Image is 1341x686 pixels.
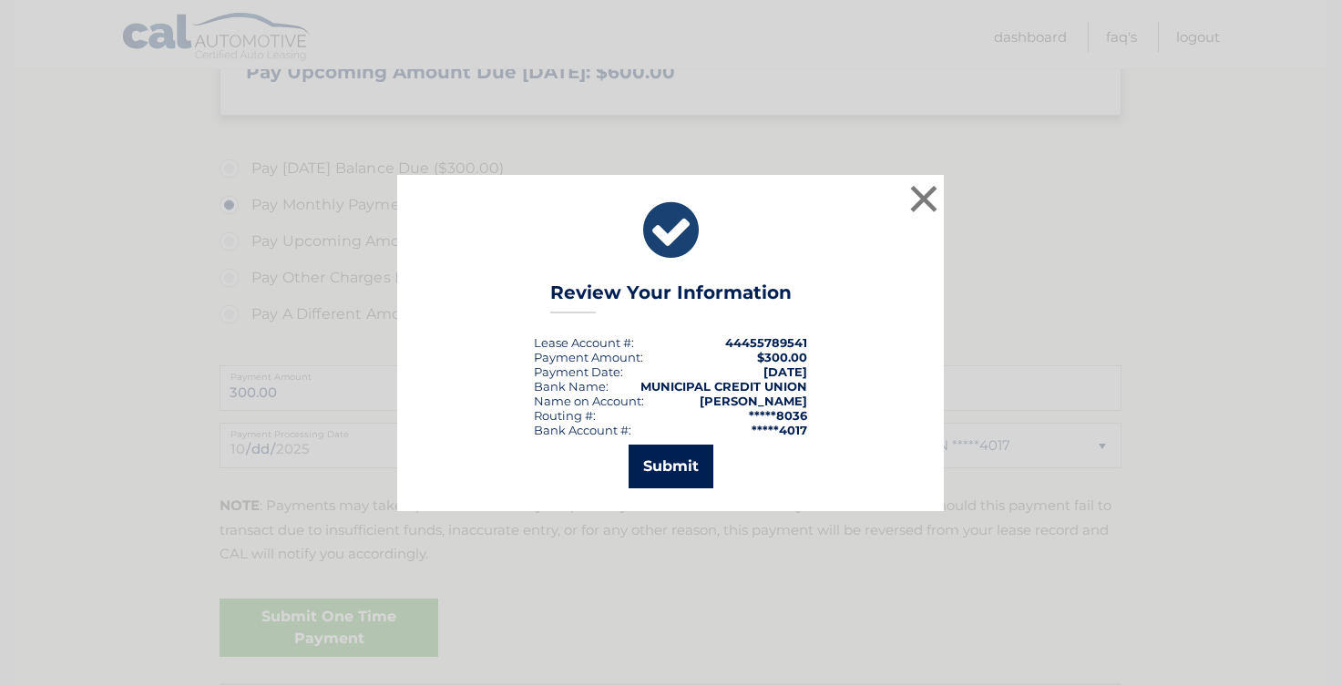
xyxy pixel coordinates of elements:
strong: [PERSON_NAME] [700,394,807,408]
span: $300.00 [757,350,807,364]
div: Bank Account #: [534,423,631,437]
span: Payment Date [534,364,620,379]
div: : [534,364,623,379]
span: [DATE] [763,364,807,379]
h3: Review Your Information [550,282,792,313]
button: Submit [629,445,713,488]
div: Lease Account #: [534,335,634,350]
strong: 44455789541 [725,335,807,350]
div: Payment Amount: [534,350,643,364]
div: Routing #: [534,408,596,423]
strong: MUNICIPAL CREDIT UNION [640,379,807,394]
button: × [906,180,942,217]
div: Name on Account: [534,394,644,408]
div: Bank Name: [534,379,609,394]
